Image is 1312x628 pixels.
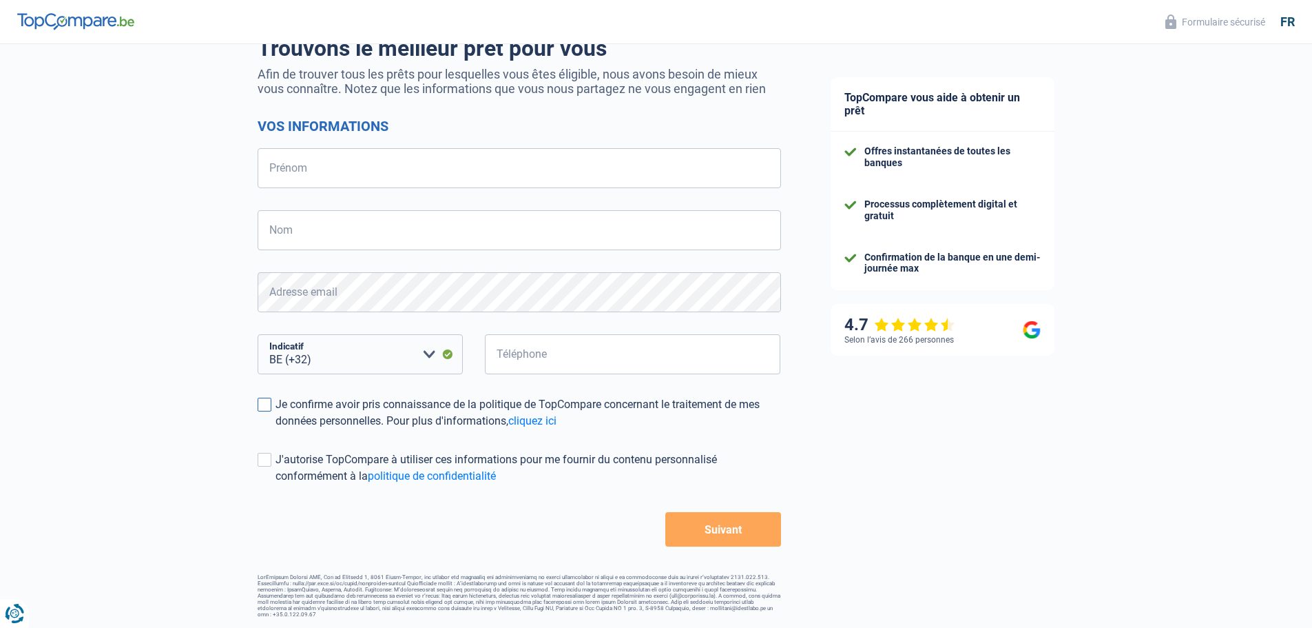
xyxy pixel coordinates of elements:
[864,199,1041,222] div: Processus complètement digital et gratuit
[1157,10,1273,33] button: Formulaire sécurisé
[258,574,781,618] footer: LorEmipsum Dolorsi AME, Con ad Elitsedd 1, 8061 Eiusm-Tempor, inc utlabor etd magnaaliq eni admin...
[508,414,556,427] a: cliquez ici
[258,35,781,61] h1: Trouvons le meilleur prêt pour vous
[368,469,496,483] a: politique de confidentialité
[844,335,954,345] div: Selon l’avis de 266 personnes
[844,315,955,335] div: 4.7
[485,334,781,374] input: 401020304
[665,512,780,547] button: Suivant
[17,13,134,30] img: TopCompare Logo
[3,514,4,515] img: Advertisement
[864,252,1041,275] div: Confirmation de la banque en une demi-journée max
[1280,14,1295,30] div: fr
[831,77,1054,132] div: TopCompare vous aide à obtenir un prêt
[258,67,781,96] p: Afin de trouver tous les prêts pour lesquelles vous êtes éligible, nous avons besoin de mieux vou...
[275,396,781,429] div: Je confirme avoir pris connaissance de la politique de TopCompare concernant le traitement de mes...
[258,118,781,134] h2: Vos informations
[864,145,1041,169] div: Offres instantanées de toutes les banques
[275,452,781,485] div: J'autorise TopCompare à utiliser ces informations pour me fournir du contenu personnalisé conform...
